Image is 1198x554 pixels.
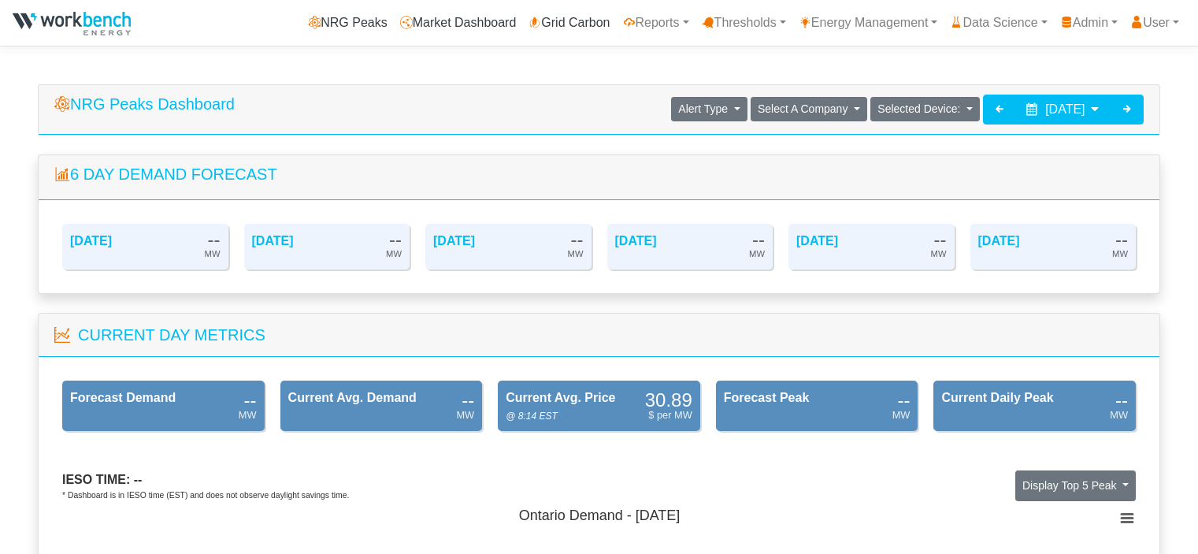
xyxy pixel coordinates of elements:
[695,7,792,39] a: Thresholds
[288,389,417,407] div: Current Avg. Demand
[671,97,747,121] button: Alert Type
[931,247,947,262] div: MW
[897,392,910,407] div: --
[615,234,657,247] a: [DATE]
[506,389,615,407] div: Current Avg. Price
[62,473,130,486] span: IESO time:
[617,7,695,39] a: Reports
[1045,102,1085,116] span: [DATE]
[389,232,402,247] div: --
[568,247,584,262] div: MW
[758,102,848,115] span: Select A Company
[678,102,728,115] span: Alert Type
[934,232,947,247] div: --
[13,12,131,35] img: NRGPeaks.png
[892,407,911,422] div: MW
[1112,247,1128,262] div: MW
[62,489,349,502] div: * Dashboard is in IESO time (EST) and does not observe daylight savings time.
[792,7,944,39] a: Energy Management
[1054,7,1124,39] a: Admin
[1124,7,1185,39] a: User
[870,97,980,121] button: Selected Device:
[54,95,235,113] h5: NRG Peaks Dashboard
[648,407,692,422] div: $ per MW
[456,407,474,422] div: MW
[506,409,558,423] div: @ 8:14 EST
[302,7,393,39] a: NRG Peaks
[252,234,294,247] a: [DATE]
[941,389,1053,407] div: Current Daily Peak
[1110,407,1128,422] div: MW
[1015,470,1136,502] button: Display Top 5 Peak
[877,102,960,115] span: Selected Device:
[944,7,1053,39] a: Data Science
[134,473,143,486] span: --
[54,165,1144,184] h5: 6 Day Demand Forecast
[1115,392,1128,407] div: --
[70,389,176,407] div: Forecast Demand
[386,247,402,262] div: MW
[394,7,523,39] a: Market Dashboard
[752,232,765,247] div: --
[208,232,221,247] div: --
[796,234,838,247] a: [DATE]
[78,323,265,347] div: Current Day Metrics
[1022,479,1117,492] span: Display Top 5 Peak
[571,232,584,247] div: --
[519,508,681,523] tspan: Ontario Demand - [DATE]
[433,234,475,247] a: [DATE]
[978,234,1020,247] a: [DATE]
[244,392,257,407] div: --
[522,7,616,39] a: Grid Carbon
[239,407,257,422] div: MW
[1115,232,1128,247] div: --
[70,234,112,247] a: [DATE]
[205,247,221,262] div: MW
[724,389,810,407] div: Forecast Peak
[751,97,867,121] button: Select A Company
[462,392,474,407] div: --
[645,392,692,407] div: 30.89
[749,247,765,262] div: MW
